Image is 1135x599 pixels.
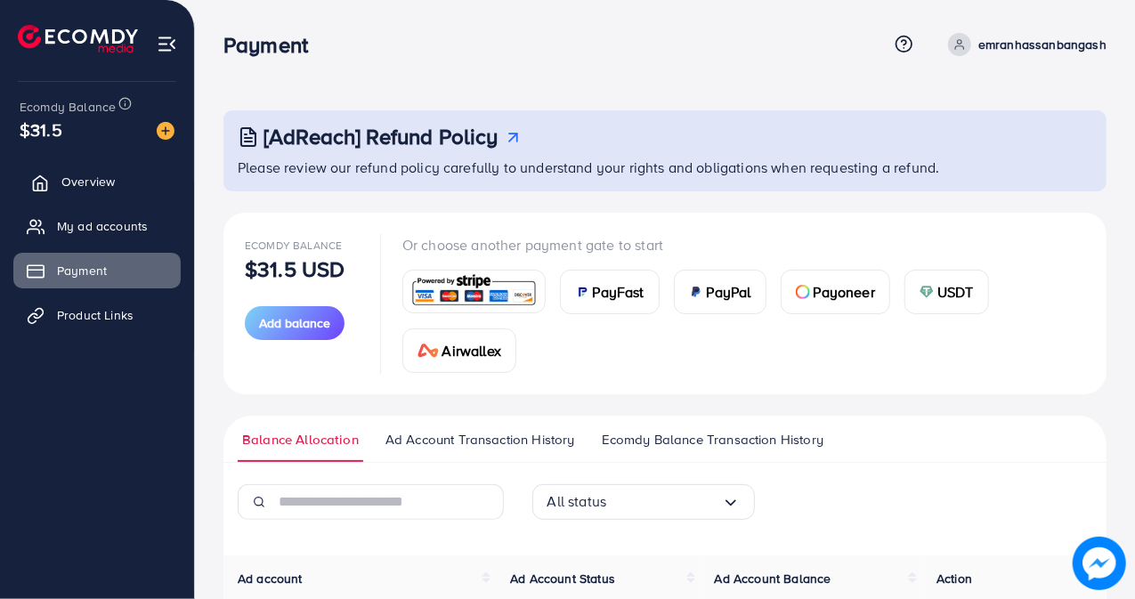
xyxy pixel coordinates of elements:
[674,270,766,314] a: cardPayPal
[13,164,181,199] a: Overview
[814,281,875,303] span: Payoneer
[57,217,148,235] span: My ad accounts
[157,34,177,54] img: menu
[715,570,831,587] span: Ad Account Balance
[606,488,721,515] input: Search for option
[532,484,755,520] div: Search for option
[223,32,322,58] h3: Payment
[245,306,345,340] button: Add balance
[796,285,810,299] img: card
[941,33,1107,56] a: emranhassanbangash
[18,25,138,53] img: logo
[402,270,546,313] a: card
[263,124,499,150] h3: [AdReach] Refund Policy
[978,34,1107,55] p: emranhassanbangash
[238,157,1096,178] p: Please review our refund policy carefully to understand your rights and obligations when requesti...
[593,281,645,303] span: PayFast
[560,270,660,314] a: cardPayFast
[61,173,115,190] span: Overview
[402,328,516,373] a: cardAirwallex
[259,314,330,332] span: Add balance
[245,258,345,279] p: $31.5 USD
[385,430,575,449] span: Ad Account Transaction History
[242,430,359,449] span: Balance Allocation
[547,488,607,515] span: All status
[157,122,174,140] img: image
[57,306,134,324] span: Product Links
[936,570,972,587] span: Action
[707,281,751,303] span: PayPal
[13,297,181,333] a: Product Links
[13,253,181,288] a: Payment
[245,238,342,253] span: Ecomdy Balance
[602,430,823,449] span: Ecomdy Balance Transaction History
[689,285,703,299] img: card
[442,340,501,361] span: Airwallex
[418,344,439,358] img: card
[575,285,589,299] img: card
[904,270,989,314] a: cardUSDT
[402,234,1085,255] p: Or choose another payment gate to start
[238,570,303,587] span: Ad account
[20,117,62,142] span: $31.5
[510,570,615,587] span: Ad Account Status
[57,262,107,279] span: Payment
[920,285,934,299] img: card
[13,208,181,244] a: My ad accounts
[20,98,116,116] span: Ecomdy Balance
[781,270,890,314] a: cardPayoneer
[409,272,539,311] img: card
[1073,537,1126,590] img: image
[937,281,974,303] span: USDT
